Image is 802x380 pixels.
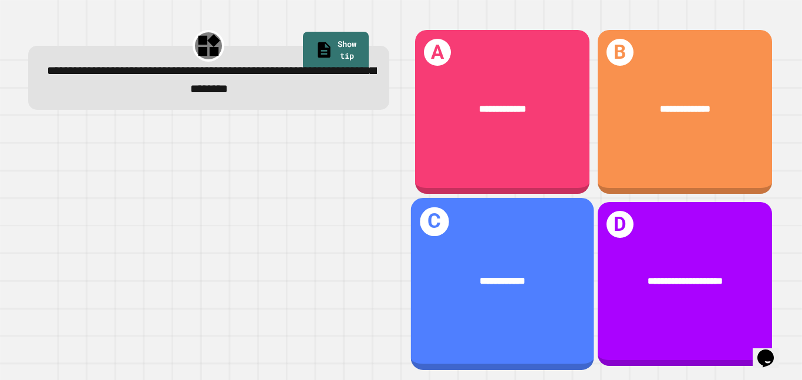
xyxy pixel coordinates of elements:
iframe: chat widget [753,333,790,368]
a: Show tip [303,32,369,71]
h1: B [606,39,634,66]
h1: D [606,211,634,238]
h1: C [420,207,449,236]
h1: A [424,39,451,66]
